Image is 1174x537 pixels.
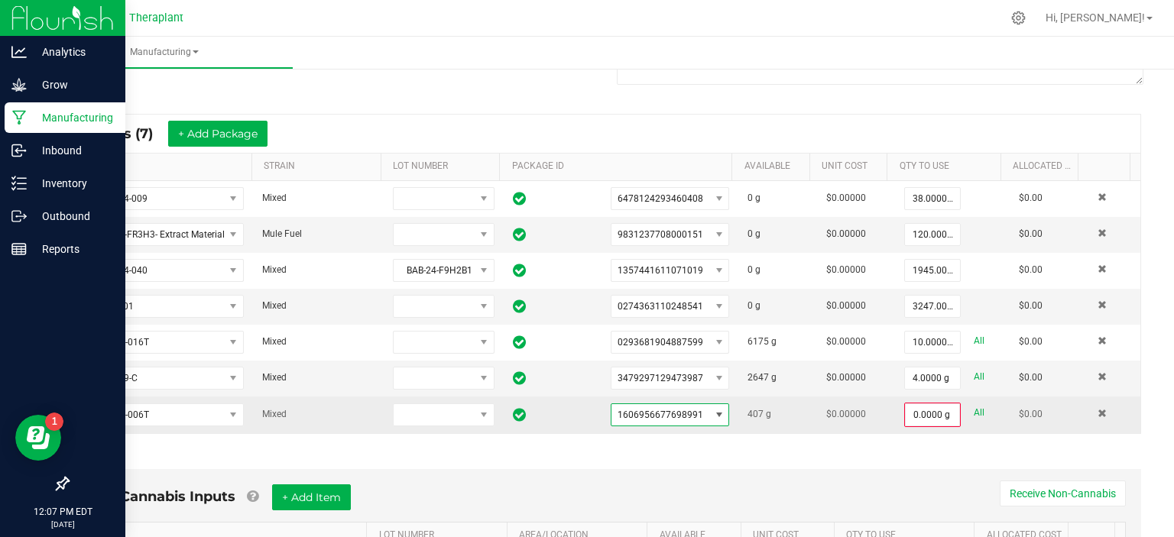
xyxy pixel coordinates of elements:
span: NO DATA FOUND [611,187,729,210]
p: Outbound [27,207,118,225]
inline-svg: Outbound [11,209,27,224]
span: Mixed [262,372,287,383]
span: NO DATA FOUND [611,403,729,426]
span: NO DATA FOUND [79,295,244,318]
span: Manufacturing [37,46,293,59]
span: Mixed [262,336,287,347]
span: Theraplant [129,11,183,24]
a: Add Non-Cannabis items that were also consumed in the run (e.g. gloves and packaging); Also add N... [247,488,258,505]
a: Sortable [1091,160,1124,173]
span: 1606956677698991 [618,409,703,420]
span: $0.00 [1019,409,1043,419]
span: g [755,300,761,311]
inline-svg: Inbound [11,143,27,158]
span: 0 [748,228,753,239]
span: g [771,372,777,383]
span: g [755,264,761,275]
a: AVAILABLESortable [744,160,804,173]
div: Manage settings [1009,11,1028,25]
span: $0.00 [1019,336,1043,347]
span: g [755,228,761,239]
span: SR24-001 [80,296,224,317]
span: $0.00000 [826,372,866,383]
span: Mixed [262,300,287,311]
a: Unit CostSortable [822,160,881,173]
span: $0.00 [1019,192,1043,203]
span: Mixed [262,192,287,203]
span: NO DATA FOUND [79,223,244,246]
a: ITEMSortable [82,160,245,173]
a: QTY TO USESortable [900,160,995,173]
span: In Sync [513,333,526,351]
span: Mule Fuel [262,228,302,239]
span: HROC24-009 [80,188,224,209]
span: NO DATA FOUND [79,367,244,390]
span: IPEN25-016T [80,332,224,353]
button: + Add Package [168,121,268,147]
p: 12:07 PM EDT [7,505,118,519]
span: In Sync [513,225,526,244]
p: Inventory [27,174,118,192]
span: Hi, [PERSON_NAME]! [1046,11,1145,24]
span: $0.00 [1019,300,1043,311]
inline-svg: Manufacturing [11,110,27,125]
span: In Sync [513,189,526,208]
span: g [755,192,761,203]
span: 0 [748,264,753,275]
span: g [766,409,771,419]
span: 0293681904887599 [618,337,703,348]
inline-svg: Analytics [11,44,27,60]
span: 6478124293460408 [618,193,703,204]
span: Non-Cannabis Inputs [85,488,235,505]
span: NO DATA FOUND [611,223,729,246]
span: Inputs (7) [86,125,168,142]
span: g [771,336,777,347]
span: NO DATA FOUND [79,331,244,354]
span: Mixed [262,409,287,419]
inline-svg: Inventory [11,176,27,191]
span: NO DATA FOUND [611,295,729,318]
span: In Sync [513,369,526,387]
span: 9831237708000151 [618,229,703,240]
span: MLF-25-FR3H3- Extract Material [80,224,224,245]
a: All [974,403,984,423]
iframe: Resource center unread badge [45,412,63,431]
a: Manufacturing [37,37,293,69]
span: NO DATA FOUND [79,187,244,210]
span: 2647 [748,372,769,383]
p: [DATE] [7,519,118,530]
span: $0.00000 [826,336,866,347]
iframe: Resource center [15,415,61,461]
a: STRAINSortable [264,160,375,173]
button: Receive Non-Cannabis [1000,480,1126,506]
button: + Add Item [272,484,351,510]
span: $0.00 [1019,372,1043,383]
p: Manufacturing [27,108,118,127]
p: Reports [27,240,118,258]
span: 0274363110248541 [618,301,703,312]
span: NO DATA FOUND [79,259,244,282]
a: All [974,331,984,351]
span: BAB-24-F9H2B1 [394,260,475,281]
span: $0.00000 [826,228,866,239]
span: $0.00000 [826,264,866,275]
p: Analytics [27,43,118,61]
span: In Sync [513,261,526,280]
a: All [974,367,984,387]
inline-svg: Grow [11,77,27,92]
span: 3479297129473987 [618,373,703,383]
span: Mixed [262,264,287,275]
span: 6175 [748,336,769,347]
a: Allocated CostSortable [1013,160,1072,173]
span: $0.00000 [826,300,866,311]
span: $0.00000 [826,409,866,419]
span: IPEN25-006T [80,404,224,425]
span: 1357441611071019 [618,265,703,276]
span: In Sync [513,297,526,315]
span: 407 [748,409,764,419]
p: Grow [27,76,118,94]
span: $0.00 [1019,264,1043,275]
a: LOT NUMBERSortable [393,160,494,173]
a: PACKAGE IDSortable [512,160,727,173]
